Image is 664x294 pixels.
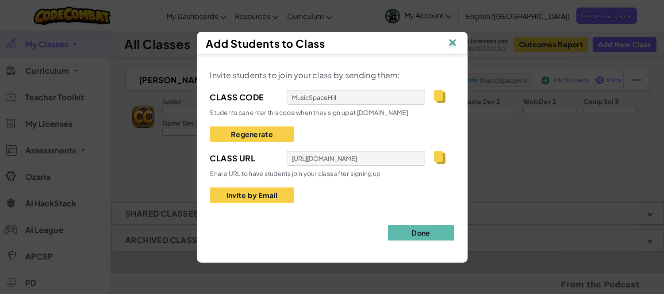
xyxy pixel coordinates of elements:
img: IconCopy.svg [434,90,445,103]
button: Invite by Email [210,187,294,203]
span: Add Students to Class [206,37,325,50]
span: Class Code [210,91,278,104]
button: Done [388,225,454,241]
span: Invite students to join your class by sending them: [210,70,400,80]
span: Class Url [210,152,278,165]
img: IconCopy.svg [434,151,445,164]
img: IconClose.svg [447,37,458,50]
button: Regenerate [210,126,294,142]
span: Students can enter this code when they sign up at [DOMAIN_NAME] [210,108,409,116]
span: Share URL to have students join your class after signing up [210,169,381,177]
